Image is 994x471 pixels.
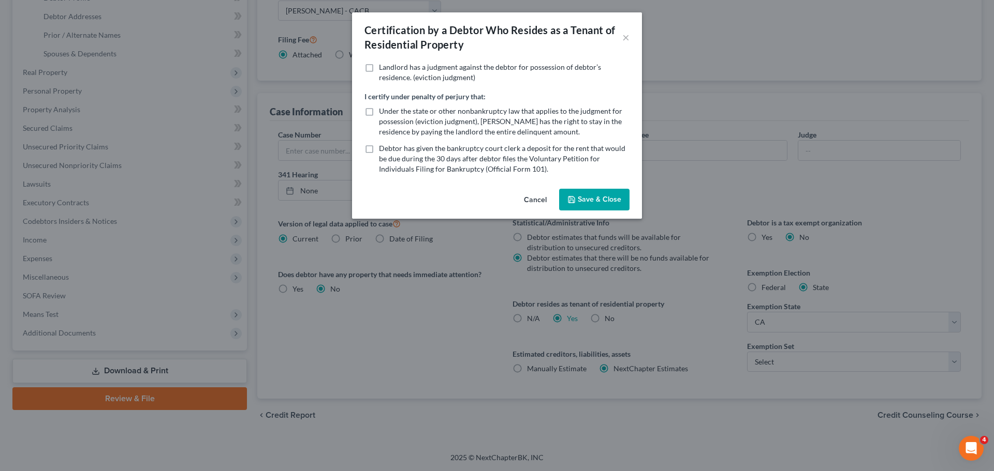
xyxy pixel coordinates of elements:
button: Save & Close [559,189,630,210]
div: Certification by a Debtor Who Resides as a Tenant of Residential Property [364,23,622,52]
label: I certify under penalty of perjury that: [364,91,486,102]
span: 4 [980,436,988,444]
span: Under the state or other nonbankruptcy law that applies to the judgment for possession (eviction ... [379,107,622,136]
iframe: Intercom live chat [959,436,984,461]
span: Landlord has a judgment against the debtor for possession of debtor’s residence. (eviction judgment) [379,63,601,82]
button: Cancel [516,190,555,210]
button: × [622,31,630,43]
span: Debtor has given the bankruptcy court clerk a deposit for the rent that would be due during the 3... [379,144,625,173]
